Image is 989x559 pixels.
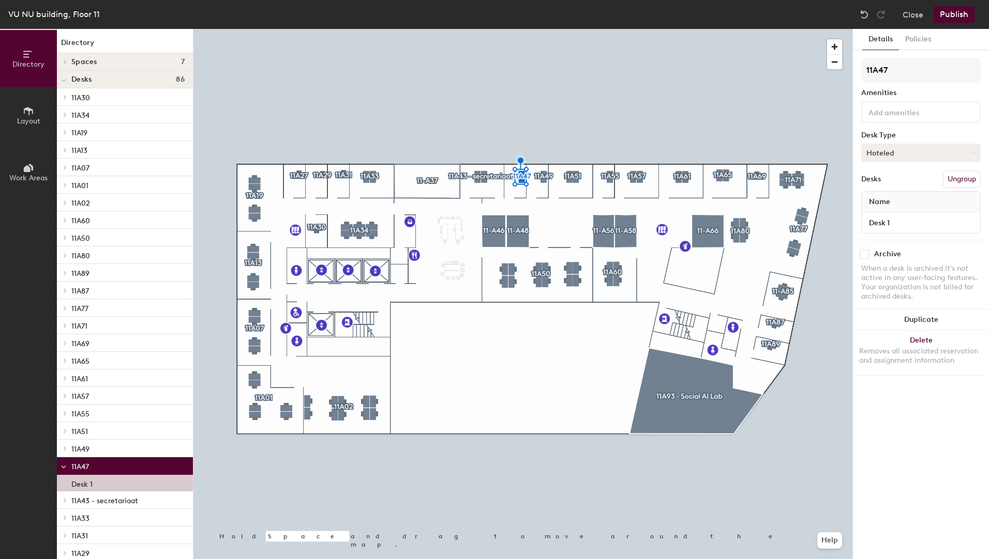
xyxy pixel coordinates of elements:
[176,75,185,84] span: 86
[57,37,193,53] h1: Directory
[71,339,89,348] span: 11A69
[861,131,981,139] div: Desk Type
[71,287,89,296] span: 11A87
[861,144,981,162] button: Hoteled
[903,6,923,23] button: Close
[71,146,87,155] span: 11A13
[861,89,981,97] div: Amenities
[71,304,88,313] span: 11A77
[71,58,97,66] span: Spaces
[71,322,87,331] span: 11A71
[853,309,989,330] button: Duplicate
[71,392,89,401] span: 11A57
[71,199,90,208] span: 11A02
[899,29,937,50] button: Policies
[71,375,88,383] span: 11A61
[71,462,89,471] span: 11A47
[861,264,981,301] div: When a desk is archived it's not active in any user-facing features. Your organization is not bil...
[71,129,87,137] span: 11A19
[71,514,89,523] span: 11A33
[817,532,842,549] button: Help
[864,215,978,230] input: Unnamed desk
[71,234,90,243] span: 11A50
[943,170,981,188] button: Ungroup
[934,6,975,23] button: Publish
[181,58,185,66] span: 7
[71,410,89,418] span: 11A55
[71,181,88,190] span: 11A01
[71,75,92,84] span: Desks
[859,347,983,365] div: Removes all associated reservation and assignment information
[71,532,88,540] span: 11A31
[8,8,100,21] div: VU NU building, Floor 11
[866,105,960,118] input: Add amenities
[9,174,48,182] span: Work Areas
[71,477,93,489] p: Desk 1
[71,164,89,173] span: 11A07
[71,427,88,436] span: 11A51
[859,9,870,20] img: Undo
[71,111,89,120] span: 11A34
[71,357,89,366] span: 11A65
[17,117,40,126] span: Layout
[864,193,895,211] span: Name
[874,250,901,258] div: Archive
[71,445,89,454] span: 11A49
[853,330,989,376] button: DeleteRemoves all associated reservation and assignment information
[12,60,44,69] span: Directory
[71,216,90,225] span: 11A60
[71,252,90,260] span: 11A80
[861,175,881,183] div: Desks
[862,29,899,50] button: Details
[71,549,89,558] span: 11A29
[71,496,138,505] span: 11A43 - secretariaat
[876,9,886,20] img: Redo
[71,269,89,278] span: 11A89
[71,94,90,102] span: 11A30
